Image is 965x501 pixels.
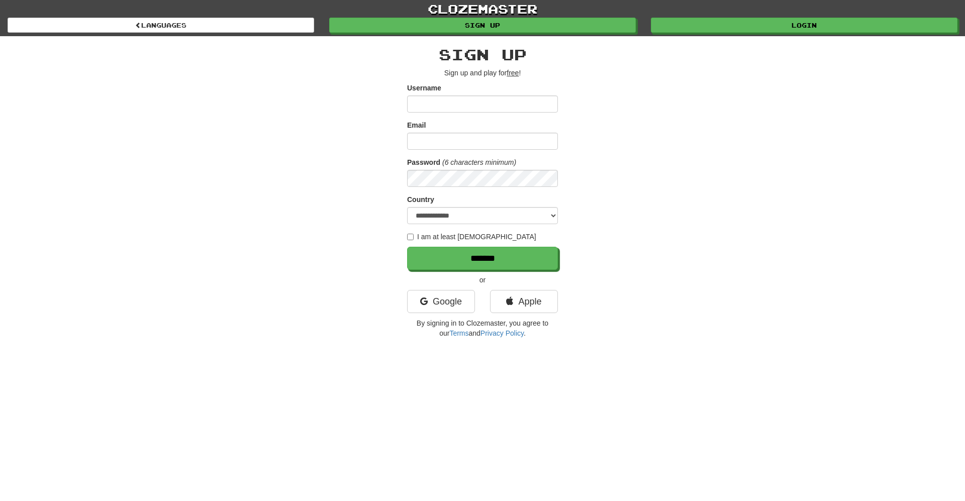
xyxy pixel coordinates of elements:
[449,329,468,337] a: Terms
[407,234,414,240] input: I am at least [DEMOGRAPHIC_DATA]
[442,158,516,166] em: (6 characters minimum)
[407,194,434,205] label: Country
[407,290,475,313] a: Google
[407,46,558,63] h2: Sign up
[407,83,441,93] label: Username
[407,157,440,167] label: Password
[490,290,558,313] a: Apple
[407,120,426,130] label: Email
[329,18,636,33] a: Sign up
[8,18,314,33] a: Languages
[407,68,558,78] p: Sign up and play for !
[407,275,558,285] p: or
[507,69,519,77] u: free
[407,318,558,338] p: By signing in to Clozemaster, you agree to our and .
[480,329,524,337] a: Privacy Policy
[407,232,536,242] label: I am at least [DEMOGRAPHIC_DATA]
[651,18,957,33] a: Login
